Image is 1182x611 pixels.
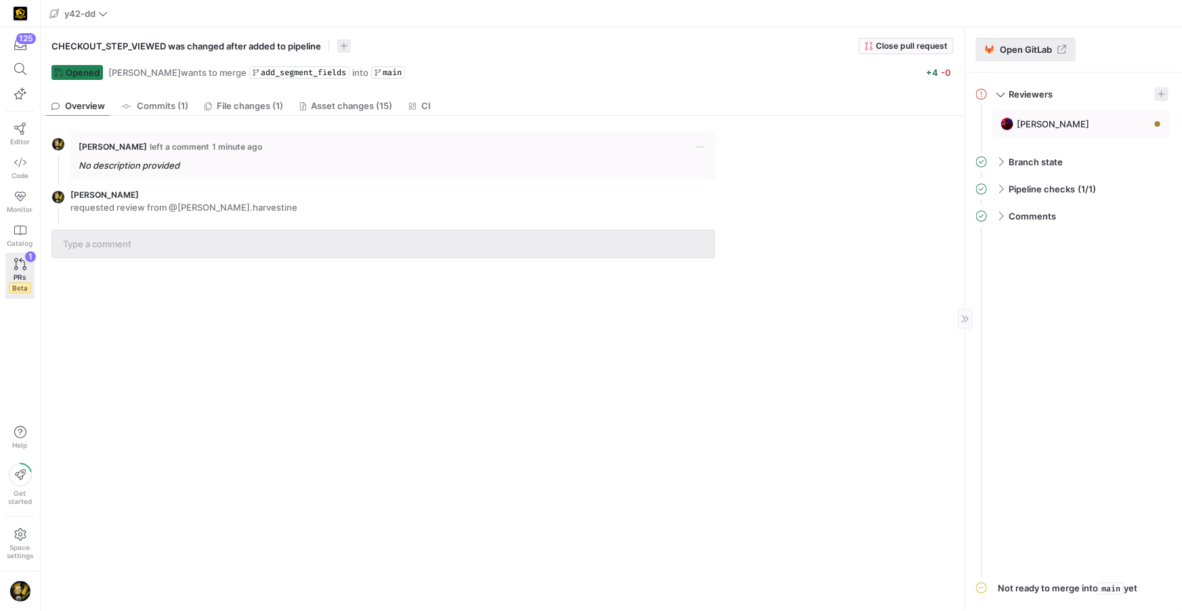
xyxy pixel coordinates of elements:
div: 1 [25,251,36,262]
span: Branch state [1009,156,1063,167]
span: PRs [14,273,26,281]
span: [PERSON_NAME] [70,190,139,200]
a: Editor [5,117,35,151]
span: [PERSON_NAME] [1017,119,1089,129]
span: Open GitLab [1000,44,1052,55]
span: Reviewers [1009,89,1053,100]
span: add_segment_fields [261,68,346,77]
div: Not ready to merge into yet [998,583,1137,595]
span: Close pull request [876,41,948,51]
span: into [352,67,368,78]
mat-expansion-panel-header: Pipeline checks(1/1) [976,178,1171,200]
span: Commits (1) [137,102,188,110]
span: main [383,68,402,77]
mat-expansion-panel-header: Comments [976,205,1171,227]
p: requested review from @[PERSON_NAME].harvestine [70,201,297,213]
button: Help [5,420,35,455]
span: main [1098,583,1124,595]
div: Reviewers [976,110,1171,151]
span: Space settings [7,543,33,560]
button: Getstarted [5,458,35,511]
mat-expansion-panel-header: Not ready to merge intomainyet [976,577,1171,600]
a: add_segment_fields [249,66,350,79]
span: [PERSON_NAME] [79,142,147,152]
a: Spacesettings [5,522,35,566]
span: Overview [65,102,105,110]
span: left a comment [150,142,209,152]
img: https://storage.googleapis.com/y42-prod-data-exchange/images/TkyYhdVHAhZk5dk8nd6xEeaFROCiqfTYinc7... [51,138,65,151]
button: Close pull request [859,38,954,54]
div: 125 [16,33,36,44]
em: No description provided [79,160,180,171]
img: https://storage.googleapis.com/y42-prod-data-exchange/images/TkyYhdVHAhZk5dk8nd6xEeaFROCiqfTYinc7... [9,581,31,602]
span: File changes (1) [217,102,284,110]
span: Get started [8,489,32,505]
img: https://storage.googleapis.com/y42-prod-data-exchange/images/uAsz27BndGEK0hZWDFeOjoxA7jCwgK9jE472... [14,7,27,20]
span: CHECKOUT_STEP_VIEWED was changed after added to pipeline [51,41,321,51]
button: y42-dd [46,5,111,22]
a: Code [5,151,35,185]
span: Catalog [7,239,33,247]
span: (1/1) [1078,184,1096,194]
mat-expansion-panel-header: Branch state [976,151,1171,173]
span: Asset changes (15) [312,102,393,110]
span: [PERSON_NAME] [108,67,181,78]
a: main [371,66,405,79]
a: Monitor [5,185,35,219]
span: Opened [66,67,100,78]
span: Beta [9,282,31,293]
a: PRsBeta1 [5,253,35,299]
mat-expansion-panel-header: Reviewers [976,83,1171,105]
span: wants to merge [108,67,247,78]
a: Open GitLab [976,38,1076,61]
input: Type a comment [63,238,704,249]
a: Catalog [5,219,35,253]
span: 1 minute ago [212,142,262,152]
span: CI [421,102,431,110]
span: Pipeline checks [1009,184,1075,194]
a: https://storage.googleapis.com/y42-prod-data-exchange/images/uAsz27BndGEK0hZWDFeOjoxA7jCwgK9jE472... [5,2,35,25]
span: y42-dd [64,8,96,19]
span: Help [12,441,28,449]
span: Comments [1009,211,1056,222]
span: Monitor [7,205,33,213]
span: +4 [926,67,938,78]
button: https://storage.googleapis.com/y42-prod-data-exchange/images/TkyYhdVHAhZk5dk8nd6xEeaFROCiqfTYinc7... [5,577,35,606]
img: https://storage.googleapis.com/y42-prod-data-exchange/images/TkyYhdVHAhZk5dk8nd6xEeaFROCiqfTYinc7... [51,190,65,204]
img: https://storage.googleapis.com/y42-prod-data-exchange/images/ICWEDZt8PPNNsC1M8rtt1ADXuM1CLD3OveQ6... [1000,117,1014,131]
span: -0 [941,67,951,78]
span: Editor [10,138,30,146]
span: Code [12,171,28,180]
button: 125 [5,33,35,57]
